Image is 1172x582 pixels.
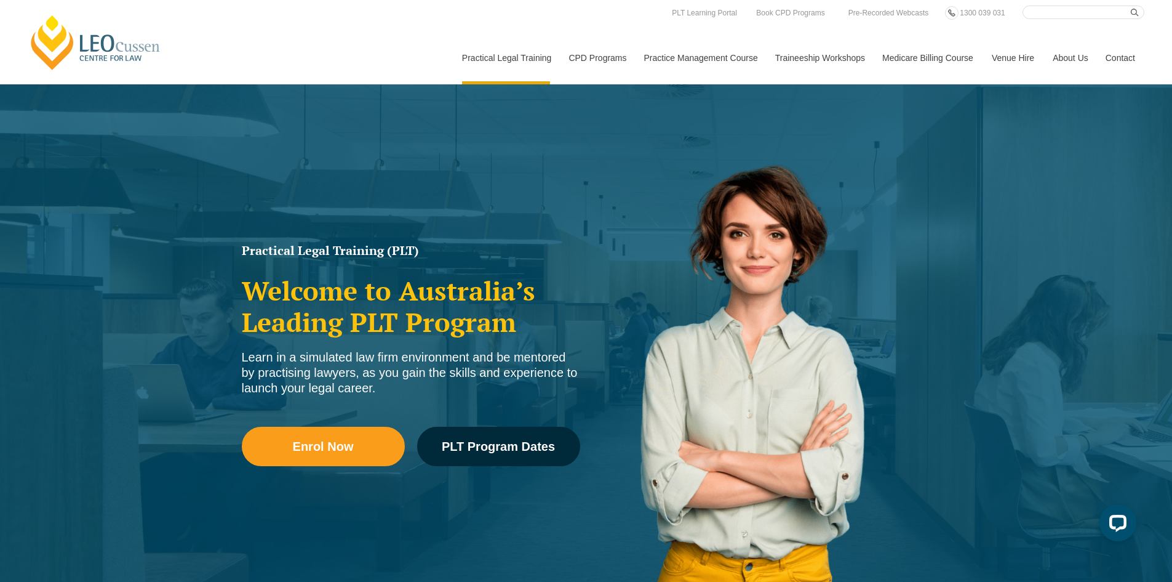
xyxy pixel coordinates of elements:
[1090,499,1141,551] iframe: LiveChat chat widget
[242,350,580,396] div: Learn in a simulated law firm environment and be mentored by practising lawyers, as you gain the ...
[635,31,766,84] a: Practice Management Course
[957,6,1008,20] a: 1300 039 031
[766,31,873,84] a: Traineeship Workshops
[453,31,560,84] a: Practical Legal Training
[753,6,827,20] a: Book CPD Programs
[960,9,1005,17] span: 1300 039 031
[1043,31,1096,84] a: About Us
[242,245,580,257] h1: Practical Legal Training (PLT)
[559,31,634,84] a: CPD Programs
[983,31,1043,84] a: Venue Hire
[1096,31,1144,84] a: Contact
[442,440,555,453] span: PLT Program Dates
[845,6,932,20] a: Pre-Recorded Webcasts
[293,440,354,453] span: Enrol Now
[873,31,983,84] a: Medicare Billing Course
[669,6,740,20] a: PLT Learning Portal
[417,427,580,466] a: PLT Program Dates
[28,14,164,71] a: [PERSON_NAME] Centre for Law
[242,427,405,466] a: Enrol Now
[242,275,580,337] h2: Welcome to Australia’s Leading PLT Program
